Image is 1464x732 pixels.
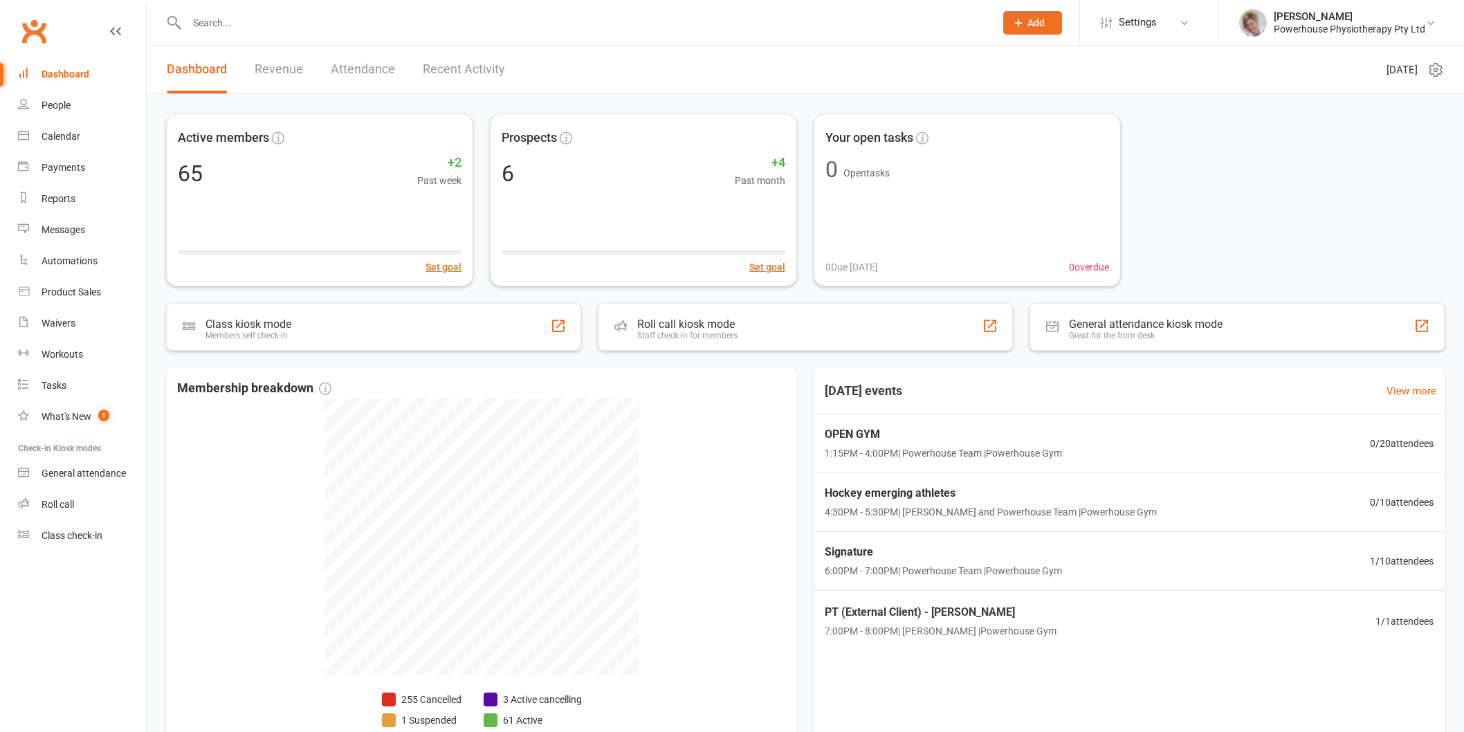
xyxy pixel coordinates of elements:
[825,484,1157,502] span: Hockey emerging athletes
[42,318,75,329] div: Waivers
[417,153,461,173] span: +2
[1274,23,1425,35] div: Powerhouse Physiotherapy Pty Ltd
[18,152,146,183] a: Payments
[825,446,1062,461] span: 1:15PM - 4:00PM | Powerhouse Team | Powerhouse Gym
[167,46,227,93] a: Dashboard
[637,318,738,331] div: Roll call kiosk mode
[1370,495,1434,510] span: 0 / 10 attendees
[1119,7,1157,38] span: Settings
[382,713,461,728] li: 1 Suspended
[42,255,98,266] div: Automations
[18,90,146,121] a: People
[178,163,203,185] div: 65
[484,713,582,728] li: 61 Active
[735,173,785,188] span: Past month
[749,259,785,275] button: Set goal
[825,504,1157,520] span: 4:30PM - 5:30PM | [PERSON_NAME] and Powerhouse Team | Powerhouse Gym
[18,246,146,277] a: Automations
[18,370,146,401] a: Tasks
[825,543,1062,561] span: Signature
[825,259,878,275] span: 0 Due [DATE]
[18,121,146,152] a: Calendar
[484,692,582,707] li: 3 Active cancelling
[1375,614,1434,629] span: 1 / 1 attendees
[205,318,291,331] div: Class kiosk mode
[1387,62,1418,78] span: [DATE]
[42,411,91,422] div: What's New
[42,68,89,80] div: Dashboard
[1370,436,1434,451] span: 0 / 20 attendees
[18,489,146,520] a: Roll call
[18,308,146,339] a: Waivers
[18,401,146,432] a: What's New1
[98,410,109,421] span: 1
[178,128,269,148] span: Active members
[1003,11,1062,35] button: Add
[42,100,71,111] div: People
[205,331,291,340] div: Members self check-in
[18,183,146,214] a: Reports
[18,520,146,551] a: Class kiosk mode
[42,349,83,360] div: Workouts
[825,623,1056,639] span: 7:00PM - 8:00PM | [PERSON_NAME] | Powerhouse Gym
[423,46,505,93] a: Recent Activity
[825,563,1062,578] span: 6:00PM - 7:00PM | Powerhouse Team | Powerhouse Gym
[502,128,557,148] span: Prospects
[18,458,146,489] a: General attendance kiosk mode
[183,13,985,33] input: Search...
[42,131,80,142] div: Calendar
[735,153,785,173] span: +4
[18,59,146,90] a: Dashboard
[814,378,913,403] h3: [DATE] events
[417,173,461,188] span: Past week
[1069,259,1109,275] span: 0 overdue
[1069,318,1223,331] div: General attendance kiosk mode
[42,468,126,479] div: General attendance
[382,692,461,707] li: 255 Cancelled
[843,167,890,179] span: Open tasks
[426,259,461,275] button: Set goal
[1027,17,1045,28] span: Add
[42,530,102,541] div: Class check-in
[255,46,303,93] a: Revenue
[825,603,1056,621] span: PT (External Client) - [PERSON_NAME]
[1370,553,1434,569] span: 1 / 10 attendees
[502,163,514,185] div: 6
[1069,331,1223,340] div: Great for the front desk
[42,380,66,391] div: Tasks
[1239,9,1267,37] img: thumb_image1590539733.png
[825,158,838,181] div: 0
[17,14,51,48] a: Clubworx
[331,46,395,93] a: Attendance
[637,331,738,340] div: Staff check-in for members
[42,286,101,298] div: Product Sales
[1274,10,1425,23] div: [PERSON_NAME]
[825,426,1062,443] span: OPEN GYM
[177,378,331,399] span: Membership breakdown
[18,214,146,246] a: Messages
[42,193,75,204] div: Reports
[42,499,74,510] div: Roll call
[1387,383,1436,399] a: View more
[825,128,913,148] span: Your open tasks
[18,277,146,308] a: Product Sales
[18,339,146,370] a: Workouts
[42,162,85,173] div: Payments
[42,224,85,235] div: Messages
